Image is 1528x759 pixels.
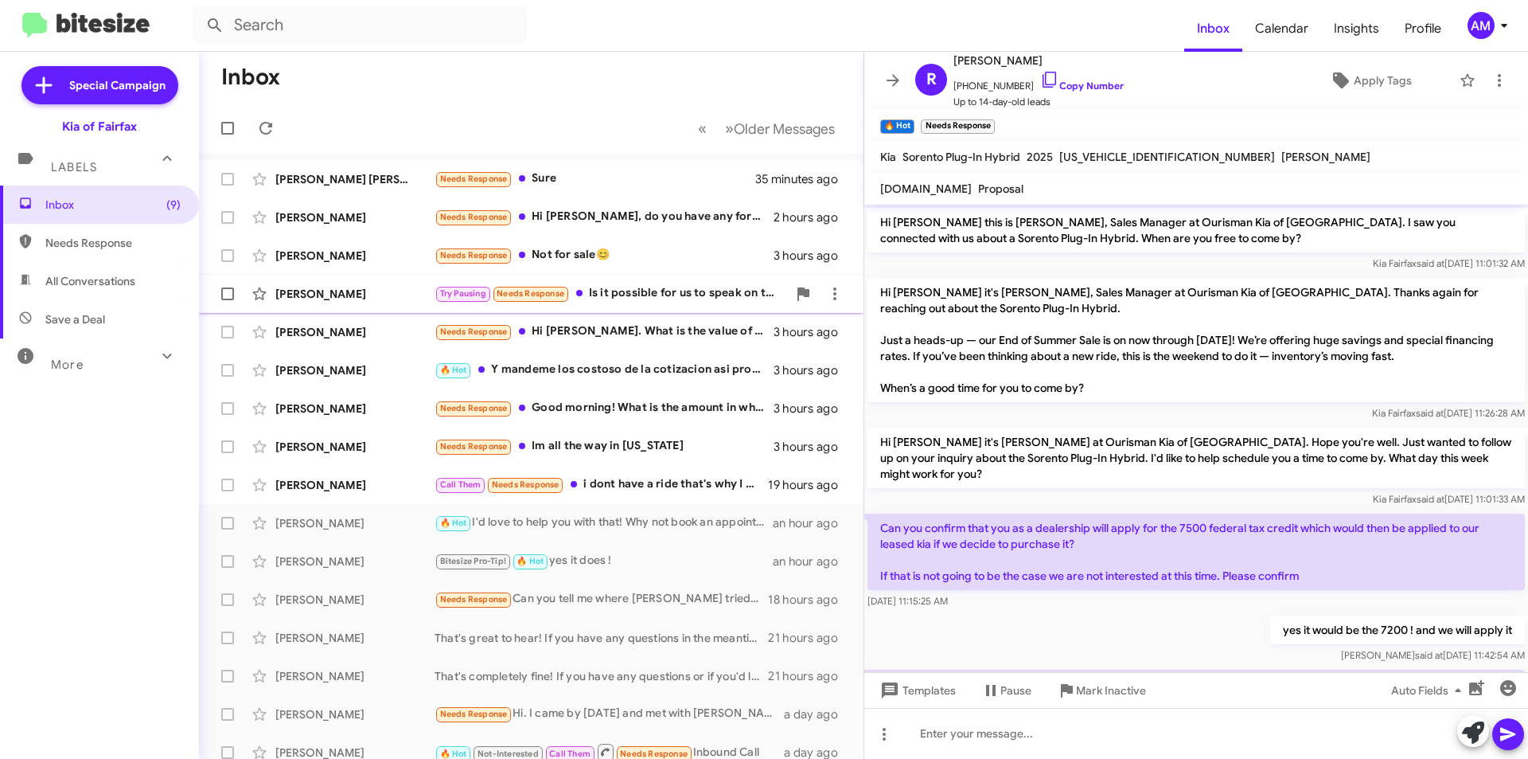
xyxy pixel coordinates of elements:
[1040,80,1124,92] a: Copy Number
[774,439,851,455] div: 3 hours ago
[440,556,506,566] span: Bitesize Pro-Tip!
[880,119,914,134] small: 🔥 Hot
[435,514,773,532] div: I'd love to help you with that! Why not book an appointment to check out our selection of plug-in...
[1354,66,1412,95] span: Apply Tags
[275,362,435,378] div: [PERSON_NAME]
[773,554,851,569] div: an hour ago
[774,401,851,417] div: 3 hours ago
[45,197,181,213] span: Inbox
[440,212,508,222] span: Needs Response
[867,595,948,607] span: [DATE] 11:15:25 AM
[435,590,768,608] div: Can you tell me where [PERSON_NAME] tried to finance me through as no new inquiries on my credit
[867,514,1525,590] p: Can you confirm that you as a dealership will apply for the 7500 federal tax credit which would t...
[698,119,707,139] span: «
[21,66,178,104] a: Special Campaign
[1184,6,1242,52] a: Inbox
[435,361,774,379] div: Y mandeme los costoso de la cotizacion asi programo una cita
[1373,257,1525,269] span: Kia Fairfax [DATE] 11:01:32 AM
[435,552,773,570] div: yes it does !
[440,403,508,413] span: Needs Response
[1392,6,1454,52] a: Profile
[1372,407,1525,419] span: Kia Fairfax [DATE] 11:26:28 AM
[880,182,972,196] span: [DOMAIN_NAME]
[773,515,851,531] div: an hour ago
[1416,407,1444,419] span: said at
[221,65,280,90] h1: Inbox
[1076,676,1146,705] span: Mark Inactive
[275,668,435,684] div: [PERSON_NAME]
[440,174,508,184] span: Needs Response
[435,475,768,494] div: i dont have a ride that's why I need a car 🚗 to get to work
[1454,12,1510,39] button: AM
[1341,649,1525,661] span: [PERSON_NAME] [DATE] 11:42:54 AM
[784,706,851,722] div: a day ago
[1281,150,1370,164] span: [PERSON_NAME]
[1373,493,1525,505] span: Kia Fairfax [DATE] 11:01:33 AM
[1288,66,1452,95] button: Apply Tags
[774,324,851,340] div: 3 hours ago
[275,515,435,531] div: [PERSON_NAME]
[62,119,137,135] div: Kia of Fairfax
[774,362,851,378] div: 3 hours ago
[867,428,1525,488] p: Hi [PERSON_NAME] it's [PERSON_NAME] at Ourisman Kia of [GEOGRAPHIC_DATA]. Hope you're well. Just ...
[440,749,467,759] span: 🔥 Hot
[69,77,166,93] span: Special Campaign
[715,112,844,145] button: Next
[435,437,774,456] div: Im all the way in [US_STATE]
[734,120,835,138] span: Older Messages
[275,592,435,608] div: [PERSON_NAME]
[1417,257,1444,269] span: said at
[440,327,508,337] span: Needs Response
[440,479,481,490] span: Call Them
[435,399,774,417] div: Good morning! What is the amount in which you would offer? I don't really want to come there with...
[492,479,559,490] span: Needs Response
[275,401,435,417] div: [PERSON_NAME]
[435,246,774,264] div: Not for sale😊
[768,592,851,608] div: 18 hours ago
[45,235,181,251] span: Needs Response
[435,668,768,684] div: That's completely fine! If you have any questions or if you'd like to discuss your options later,...
[768,668,851,684] div: 21 hours ago
[1391,676,1468,705] span: Auto Fields
[1044,676,1159,705] button: Mark Inactive
[768,630,851,646] div: 21 hours ago
[755,171,851,187] div: 35 minutes ago
[1027,150,1053,164] span: 2025
[1242,6,1321,52] a: Calendar
[1378,676,1480,705] button: Auto Fields
[549,749,591,759] span: Call Them
[275,477,435,493] div: [PERSON_NAME]
[953,51,1124,70] span: [PERSON_NAME]
[774,248,851,264] div: 3 hours ago
[275,248,435,264] div: [PERSON_NAME]
[440,365,467,375] span: 🔥 Hot
[774,209,851,225] div: 2 hours ago
[516,556,544,566] span: 🔥 Hot
[435,705,784,723] div: Hi. I came by [DATE] and met with [PERSON_NAME]. The one we had our eyes on had just been sold. T...
[1468,12,1495,39] div: AM
[477,749,539,759] span: Not-Interested
[435,630,768,646] div: That's great to hear! If you have any questions in the meantime or need assistance, feel free to ...
[689,112,844,145] nav: Page navigation example
[1270,616,1525,644] p: yes it would be the 7200 ! and we will apply it
[275,209,435,225] div: [PERSON_NAME]
[1321,6,1392,52] a: Insights
[440,250,508,260] span: Needs Response
[275,554,435,569] div: [PERSON_NAME]
[867,208,1525,252] p: Hi [PERSON_NAME] this is [PERSON_NAME], Sales Manager at Ourisman Kia of [GEOGRAPHIC_DATA]. I saw...
[921,119,994,134] small: Needs Response
[440,709,508,719] span: Needs Response
[768,477,851,493] div: 19 hours ago
[275,286,435,302] div: [PERSON_NAME]
[275,171,435,187] div: [PERSON_NAME] [PERSON_NAME]
[440,288,486,299] span: Try Pausing
[275,324,435,340] div: [PERSON_NAME]
[953,94,1124,110] span: Up to 14-day-old leads
[45,273,135,289] span: All Conversations
[864,676,969,705] button: Templates
[880,150,896,164] span: Kia
[440,441,508,452] span: Needs Response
